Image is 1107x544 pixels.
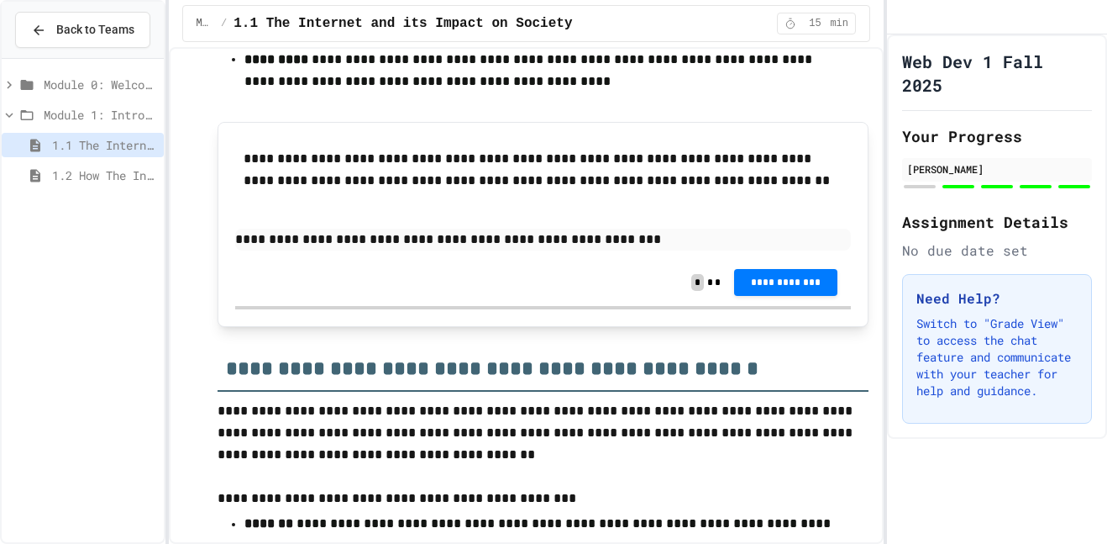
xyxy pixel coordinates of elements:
button: Back to Teams [15,12,150,48]
h1: Web Dev 1 Fall 2025 [902,50,1092,97]
div: [PERSON_NAME] [907,161,1087,177]
span: Back to Teams [56,21,134,39]
h3: Need Help? [916,288,1078,309]
span: 1.2 How The Internet Works [52,166,157,184]
span: Module 1: Intro to the Web [44,106,157,124]
h2: Assignment Details [902,210,1092,234]
span: 1.1 The Internet and its Impact on Society [52,136,157,154]
h2: Your Progress [902,124,1092,148]
span: 15 [801,17,828,30]
span: / [221,17,227,30]
span: Module 1: Intro to the Web [197,17,215,30]
span: min [830,17,848,30]
div: No due date set [902,240,1092,261]
p: Switch to "Grade View" to access the chat feature and communicate with your teacher for help and ... [916,315,1078,399]
span: 1.1 The Internet and its Impact on Society [233,13,572,34]
span: Module 0: Welcome to Web Development [44,76,157,93]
